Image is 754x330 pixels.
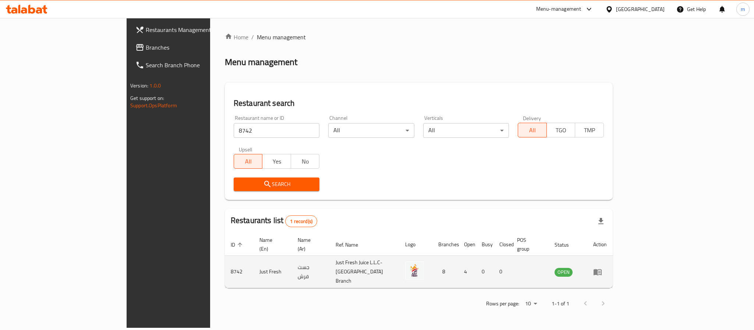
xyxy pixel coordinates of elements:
[251,33,254,42] li: /
[234,123,320,138] input: Search for restaurant name or ID..
[432,233,458,256] th: Branches
[240,180,314,189] span: Search
[130,93,164,103] span: Get support on:
[536,5,581,14] div: Menu-management
[149,81,161,90] span: 1.0.0
[575,123,604,137] button: TMP
[234,154,263,169] button: All
[432,256,458,288] td: 8
[493,233,511,256] th: Closed
[146,61,247,69] span: Search Branch Phone
[550,125,573,136] span: TGO
[130,21,252,39] a: Restaurants Management
[593,268,607,276] div: Menu
[330,256,399,288] td: Just Fresh Juice L.L.C- [GEOGRAPHIC_DATA] Branch
[587,233,613,256] th: Action
[286,218,317,225] span: 1 record(s)
[225,233,613,288] table: enhanced table
[262,154,291,169] button: Yes
[518,123,547,137] button: All
[234,98,604,109] h2: Restaurant search
[616,5,665,13] div: [GEOGRAPHIC_DATA]
[476,233,493,256] th: Busy
[292,256,330,288] td: جست فرش
[259,236,283,253] span: Name (En)
[552,299,569,308] p: 1-1 of 1
[328,123,414,138] div: All
[458,233,476,256] th: Open
[231,215,317,227] h2: Restaurants list
[291,154,320,169] button: No
[130,81,148,90] span: Version:
[521,125,544,136] span: All
[239,147,252,152] label: Upsell
[294,156,317,167] span: No
[741,5,745,13] span: m
[405,261,424,280] img: Just Fresh
[458,256,476,288] td: 4
[225,56,297,68] h2: Menu management
[517,236,540,253] span: POS group
[546,123,576,137] button: TGO
[285,215,317,227] div: Total records count
[257,33,306,42] span: Menu management
[231,240,245,249] span: ID
[225,33,613,42] nav: breadcrumb
[130,39,252,56] a: Branches
[555,240,578,249] span: Status
[423,123,509,138] div: All
[486,299,519,308] p: Rows per page:
[476,256,493,288] td: 0
[523,115,541,121] label: Delivery
[592,212,610,230] div: Export file
[130,56,252,74] a: Search Branch Phone
[234,177,320,191] button: Search
[399,233,432,256] th: Logo
[265,156,288,167] span: Yes
[130,101,177,110] a: Support.OpsPlatform
[254,256,292,288] td: Just Fresh
[336,240,368,249] span: Ref. Name
[493,256,511,288] td: 0
[146,43,247,52] span: Branches
[578,125,601,136] span: TMP
[146,25,247,34] span: Restaurants Management
[298,236,321,253] span: Name (Ar)
[237,156,260,167] span: All
[555,268,573,276] span: OPEN
[522,298,540,309] div: Rows per page:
